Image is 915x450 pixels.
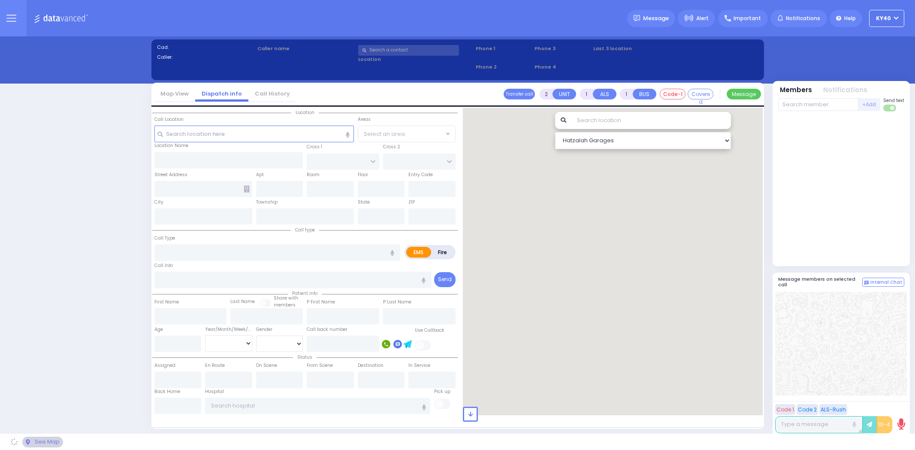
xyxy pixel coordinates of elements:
[883,104,897,112] label: Turn off text
[593,45,676,52] label: Last 3 location
[256,199,278,206] label: Township
[244,186,250,192] span: Other building occupants
[307,144,322,150] label: Cross 1
[154,299,179,306] label: First Name
[778,276,862,288] h5: Message members on selected call
[34,13,91,24] img: Logo
[408,362,430,369] label: In Service
[205,388,224,395] label: Hospital
[870,279,902,285] span: Internal Chat
[22,437,63,447] div: See map
[476,63,531,71] span: Phone 2
[633,89,656,99] button: BUS
[408,171,433,178] label: Entry Code
[293,354,317,360] span: Status
[307,299,335,306] label: P First Name
[431,247,455,258] label: Fire
[274,295,298,301] small: Share with
[358,199,370,206] label: State
[291,109,319,116] span: Location
[364,130,405,138] span: Select an area
[205,326,252,333] div: Year/Month/Week/Day
[786,15,820,22] span: Notifications
[593,89,616,99] button: ALS
[823,85,867,95] button: Notifications
[205,398,430,414] input: Search hospital
[476,45,531,52] span: Phone 1
[358,56,473,63] label: Location
[819,404,847,415] button: ALS-Rush
[154,171,187,178] label: Street Address
[154,90,195,98] a: Map View
[408,199,415,206] label: ZIP
[230,298,255,305] label: Last Name
[257,45,355,52] label: Caller name
[291,227,319,233] span: Call type
[383,299,411,306] label: P Last Name
[157,44,255,51] label: Cad:
[643,14,669,23] span: Message
[553,89,576,99] button: UNIT
[154,362,175,369] label: Assigned
[248,90,296,98] a: Call History
[734,15,761,22] span: Important
[864,281,869,285] img: comment-alt.png
[660,89,685,99] button: Code-1
[256,326,272,333] label: Gender
[780,85,812,95] button: Members
[154,326,163,333] label: Age
[154,235,175,242] label: Call Type
[797,404,818,415] button: Code 2
[195,90,248,98] a: Dispatch info
[274,302,296,308] span: members
[154,199,163,206] label: City
[844,15,856,22] span: Help
[727,89,761,99] button: Message
[434,388,450,395] label: Pick up
[869,10,904,27] button: KY40
[154,142,188,149] label: Location Name
[383,144,400,150] label: Cross 2
[535,45,590,52] span: Phone 3
[696,15,709,22] span: Alert
[862,278,904,287] button: Internal Chat
[307,326,347,333] label: Call back number
[535,63,590,71] span: Phone 4
[504,89,535,99] button: Transfer call
[154,126,354,142] input: Search location here
[307,171,320,178] label: Room
[154,116,184,123] label: Call Location
[358,171,368,178] label: Floor
[775,404,795,415] button: Code 1
[307,362,333,369] label: From Scene
[288,290,322,297] span: Patient info
[406,247,431,258] label: EMS
[778,98,858,111] input: Search member
[415,327,444,334] label: Use Callback
[634,15,640,21] img: message.svg
[154,388,180,395] label: Back Home
[256,362,277,369] label: On Scene
[256,171,264,178] label: Apt
[205,362,225,369] label: En Route
[876,15,891,22] span: KY40
[358,116,371,123] label: Areas
[434,272,456,287] button: Send
[358,45,459,56] input: Search a contact
[883,97,904,104] span: Send text
[157,54,255,61] label: Caller:
[358,362,384,369] label: Destination
[571,112,731,129] input: Search location
[688,89,713,99] button: Covered
[154,262,173,269] label: Call Info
